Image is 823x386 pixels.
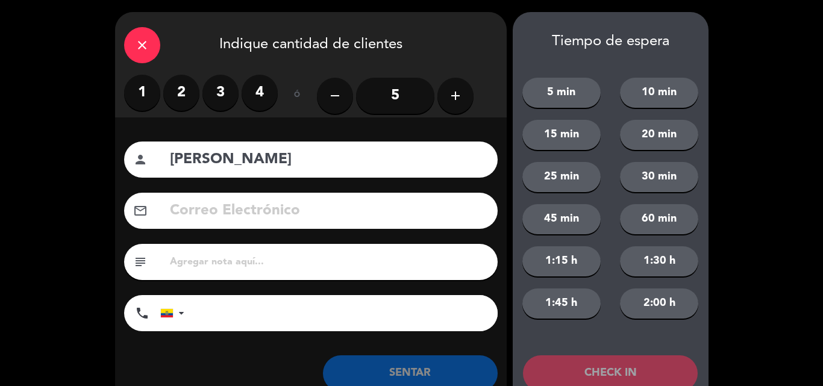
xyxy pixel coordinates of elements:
[169,148,489,172] input: Nombre del cliente
[133,255,148,269] i: subject
[115,12,507,75] div: Indique cantidad de clientes
[620,288,698,319] button: 2:00 h
[620,120,698,150] button: 20 min
[317,78,353,114] button: remove
[522,246,601,276] button: 1:15 h
[169,199,489,223] input: Correo Electrónico
[169,254,489,270] input: Agregar nota aquí...
[161,296,189,331] div: Ecuador: +593
[620,78,698,108] button: 10 min
[620,246,698,276] button: 1:30 h
[202,75,239,111] label: 3
[522,162,601,192] button: 25 min
[620,204,698,234] button: 60 min
[513,33,709,51] div: Tiempo de espera
[135,38,149,52] i: close
[163,75,199,111] label: 2
[448,89,463,103] i: add
[133,152,148,167] i: person
[242,75,278,111] label: 4
[522,78,601,108] button: 5 min
[135,306,149,320] i: phone
[328,89,342,103] i: remove
[522,288,601,319] button: 1:45 h
[437,78,474,114] button: add
[124,75,160,111] label: 1
[620,162,698,192] button: 30 min
[133,204,148,218] i: email
[522,204,601,234] button: 45 min
[522,120,601,150] button: 15 min
[278,75,317,117] div: ó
